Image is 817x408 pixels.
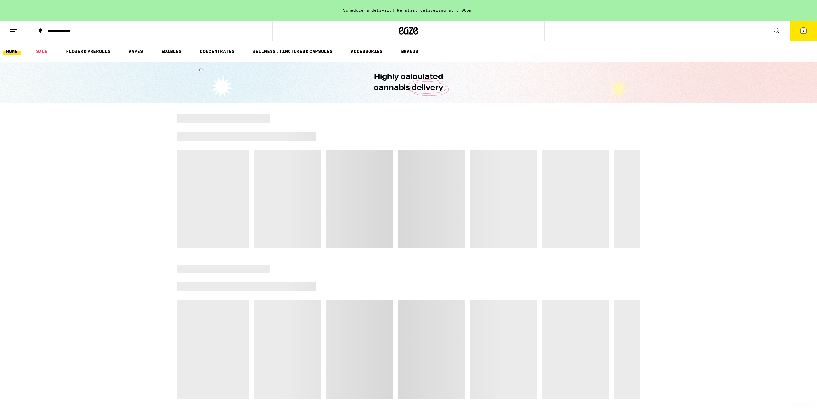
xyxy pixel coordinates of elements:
a: CONCENTRATES [197,48,238,55]
a: HOME [3,48,21,55]
a: WELLNESS, TINCTURES & CAPSULES [249,48,336,55]
a: VAPES [125,48,146,55]
button: 4 [790,21,817,41]
a: EDIBLES [158,48,185,55]
a: FLOWER & PREROLLS [63,48,114,55]
iframe: Button to launch messaging window [791,382,812,403]
span: 4 [803,29,804,33]
h1: Highly calculated cannabis delivery [356,72,462,93]
a: BRANDS [398,48,422,55]
a: SALE [33,48,51,55]
a: ACCESSORIES [348,48,386,55]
